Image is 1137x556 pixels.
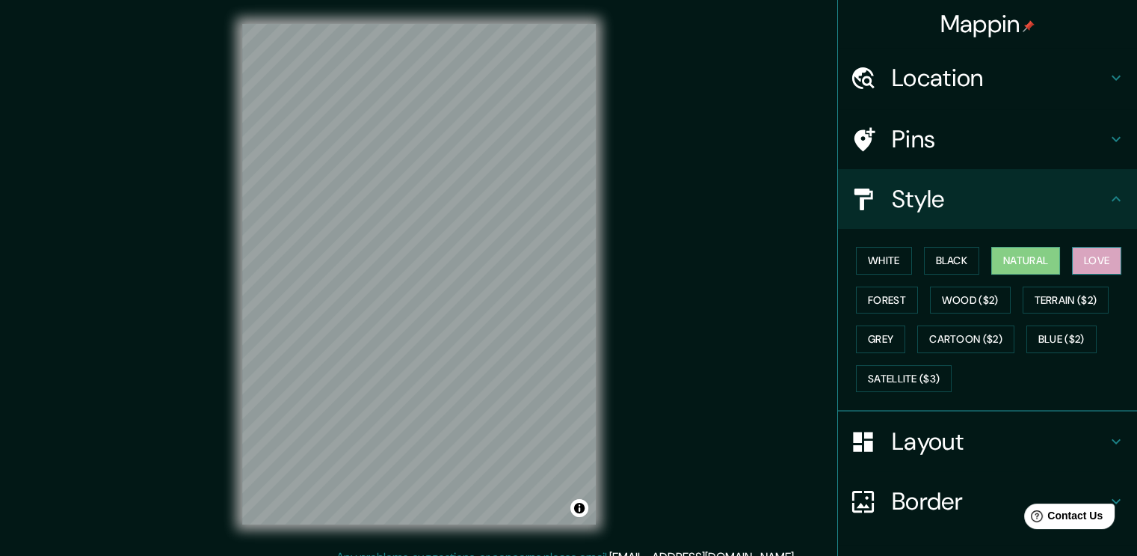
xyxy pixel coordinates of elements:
[892,486,1107,516] h4: Border
[242,24,596,525] canvas: Map
[570,499,588,517] button: Toggle attribution
[892,63,1107,93] h4: Location
[1072,247,1121,275] button: Love
[917,326,1014,353] button: Cartoon ($2)
[838,48,1137,108] div: Location
[924,247,980,275] button: Black
[838,169,1137,229] div: Style
[892,427,1107,456] h4: Layout
[892,124,1107,154] h4: Pins
[1023,20,1035,32] img: pin-icon.png
[856,287,918,314] button: Forest
[1026,326,1097,353] button: Blue ($2)
[838,471,1137,531] div: Border
[1004,498,1121,540] iframe: Help widget launcher
[856,365,952,393] button: Satellite ($3)
[940,9,1035,39] h4: Mappin
[838,412,1137,471] div: Layout
[892,184,1107,214] h4: Style
[856,326,905,353] button: Grey
[838,109,1137,169] div: Pins
[856,247,912,275] button: White
[930,287,1011,314] button: Wood ($2)
[1023,287,1109,314] button: Terrain ($2)
[991,247,1060,275] button: Natural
